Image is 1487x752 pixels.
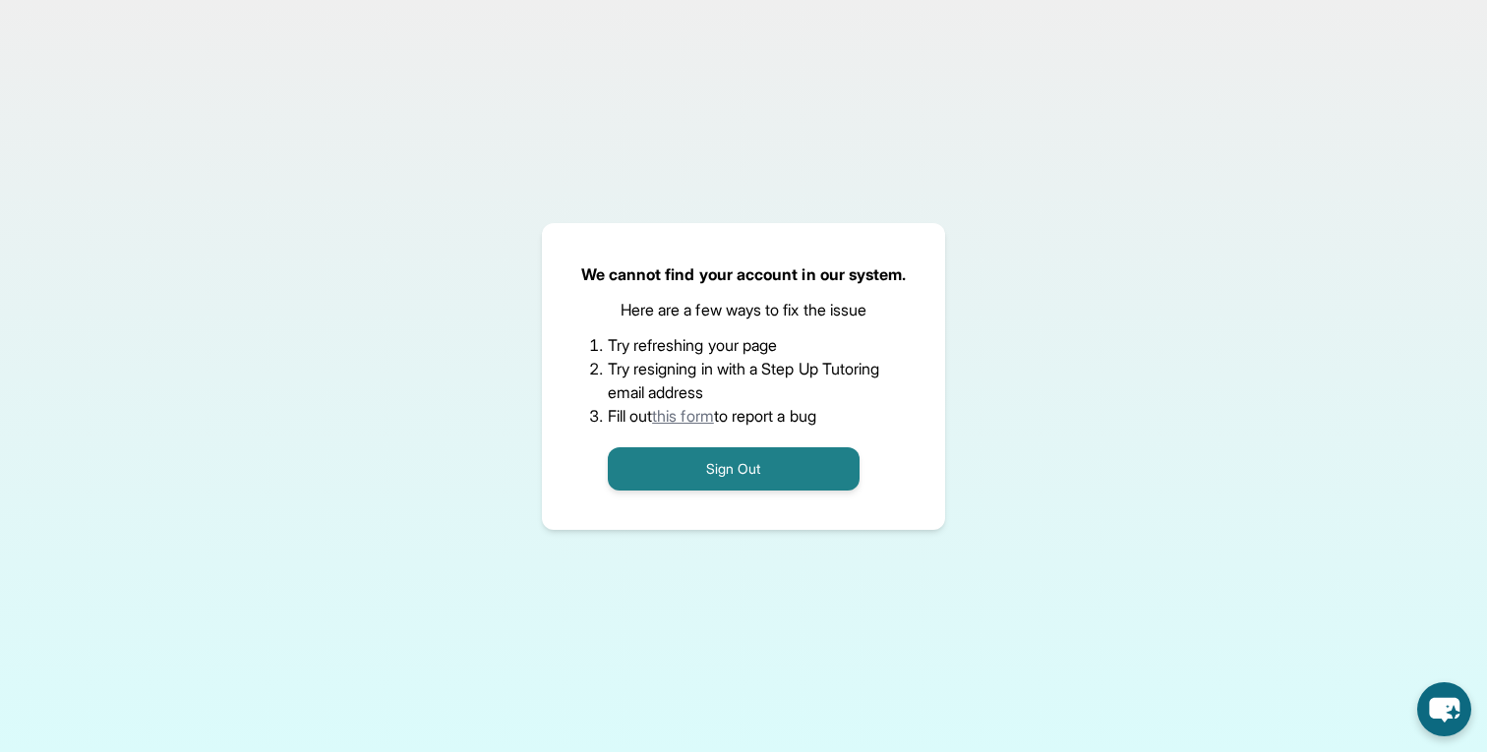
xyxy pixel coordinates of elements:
button: chat-button [1417,682,1471,736]
a: Sign Out [608,458,860,478]
li: Try refreshing your page [608,333,880,357]
li: Try resigning in with a Step Up Tutoring email address [608,357,880,404]
li: Fill out to report a bug [608,404,880,428]
a: this form [652,406,714,426]
p: We cannot find your account in our system. [581,262,907,286]
p: Here are a few ways to fix the issue [621,298,867,321]
button: Sign Out [608,447,860,491]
